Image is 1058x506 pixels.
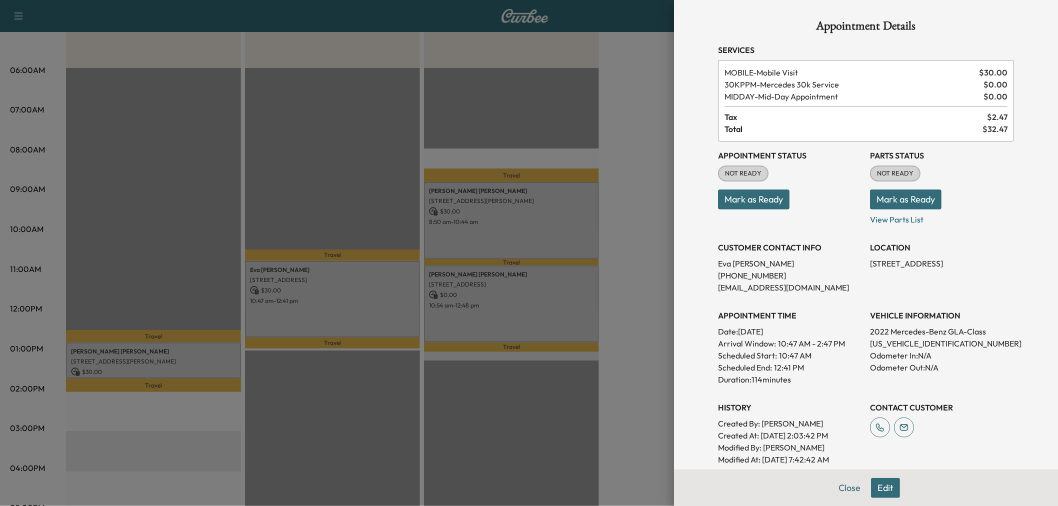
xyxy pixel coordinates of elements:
span: Tax [724,111,987,123]
h3: CUSTOMER CONTACT INFO [718,241,862,253]
span: Total [724,123,982,135]
span: $ 32.47 [982,123,1007,135]
h3: History [718,401,862,413]
button: Edit [871,478,900,498]
span: Mobile Visit [724,66,975,78]
p: Arrival Window: [718,337,862,349]
p: Eva [PERSON_NAME] [718,257,862,269]
span: $ 0.00 [983,78,1007,90]
span: $ 0.00 [983,90,1007,102]
p: Duration: 114 minutes [718,373,862,385]
p: Created At : [DATE] 2:03:42 PM [718,429,862,441]
span: Mercedes 30k Service [724,78,979,90]
button: Close [832,478,867,498]
h3: Parts Status [870,149,1014,161]
h3: APPOINTMENT TIME [718,309,862,321]
button: Mark as Ready [718,189,789,209]
span: $ 30.00 [979,66,1007,78]
span: Mid-Day Appointment [724,90,979,102]
h3: Services [718,44,1014,56]
p: Modified By : [PERSON_NAME] [718,441,862,453]
p: Odometer Out: N/A [870,361,1014,373]
span: $ 2.47 [987,111,1007,123]
p: Scheduled End: [718,361,772,373]
button: Mark as Ready [870,189,941,209]
p: Odometer In: N/A [870,349,1014,361]
span: 10:47 AM - 2:47 PM [778,337,845,349]
p: 2022 Mercedes-Benz GLA-Class [870,325,1014,337]
p: Date: [DATE] [718,325,862,337]
p: [STREET_ADDRESS] [870,257,1014,269]
p: 12:41 PM [774,361,804,373]
p: Scheduled Start: [718,349,777,361]
span: NOT READY [871,168,919,178]
p: [US_VEHICLE_IDENTIFICATION_NUMBER] [870,337,1014,349]
h3: VEHICLE INFORMATION [870,309,1014,321]
p: Created By : [PERSON_NAME] [718,417,862,429]
h3: LOCATION [870,241,1014,253]
p: Modified At : [DATE] 7:42:42 AM [718,453,862,465]
h1: Appointment Details [718,20,1014,36]
span: NOT READY [719,168,767,178]
p: 10:47 AM [779,349,811,361]
p: [EMAIL_ADDRESS][DOMAIN_NAME] [718,281,862,293]
h3: CONTACT CUSTOMER [870,401,1014,413]
h3: Appointment Status [718,149,862,161]
p: View Parts List [870,209,1014,225]
p: [PHONE_NUMBER] [718,269,862,281]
